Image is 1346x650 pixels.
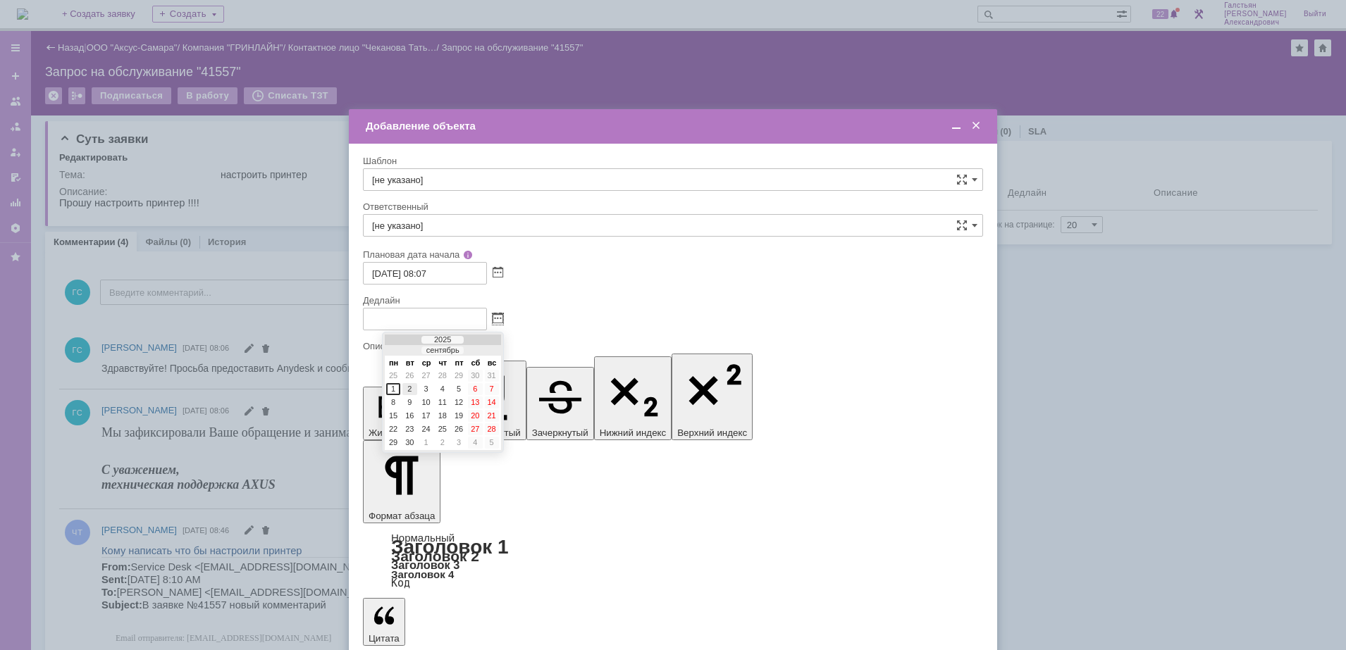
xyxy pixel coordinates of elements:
[363,440,440,523] button: Формат абзаца
[391,532,455,544] a: Нормальный
[363,202,980,211] div: Ответственный
[452,359,467,368] td: пт
[677,427,747,438] span: Верхний индекс
[419,423,433,435] div: 24
[391,558,459,571] a: Заголовок 3
[402,359,417,368] td: вт
[386,423,400,435] div: 22
[485,437,499,449] div: 5
[363,250,963,259] div: Плановая дата начала
[436,423,450,435] div: 25
[419,437,433,449] div: 1
[485,423,499,435] div: 28
[369,427,405,438] span: Жирный
[419,410,433,422] div: 17
[402,370,416,382] div: 26
[363,156,980,165] div: Шаблон
[369,511,435,521] span: Формат абзаца
[468,359,483,368] td: сб
[956,220,968,231] span: Сложная форма
[386,370,400,382] div: 25
[436,370,450,382] div: 28
[363,296,980,305] div: Дедлайн
[485,396,499,408] div: 14
[391,577,410,589] a: Код
[419,383,433,395] div: 3
[421,346,464,354] div: сентябрь
[956,174,968,185] span: Сложная форма
[452,410,466,422] div: 19
[468,370,482,382] div: 30
[436,359,450,368] td: чт
[485,370,499,382] div: 31
[949,120,963,132] span: Свернуть (Ctrl + M)
[419,396,433,408] div: 10
[363,387,411,440] button: Жирный
[468,396,482,408] div: 13
[436,383,450,395] div: 4
[14,89,230,99] span: Email отправителя: [EMAIL_ADDRESS][DOMAIN_NAME]
[468,410,482,422] div: 20
[452,437,466,449] div: 3
[363,533,983,588] div: Формат абзаца
[386,437,400,449] div: 29
[452,396,466,408] div: 12
[386,383,400,395] div: 1
[386,359,401,368] td: пн
[532,427,588,438] span: Зачеркнутый
[419,359,434,368] td: ср
[452,370,466,382] div: 29
[402,437,416,449] div: 30
[436,396,450,408] div: 11
[672,354,753,440] button: Верхний индекс
[402,410,416,422] div: 16
[391,548,479,564] a: Заголовок 2
[436,437,450,449] div: 2
[369,633,400,644] span: Цитата
[402,396,416,408] div: 9
[391,568,454,580] a: Заголовок 4
[363,342,980,351] div: Описание
[485,359,500,368] td: вс
[600,427,667,438] span: Нижний индекс
[419,370,433,382] div: 27
[366,120,983,132] div: Добавление объекта
[468,383,482,395] div: 6
[594,356,672,440] button: Нижний индекс
[436,410,450,422] div: 18
[386,410,400,422] div: 15
[6,6,92,17] span: настроить принтер
[485,410,499,422] div: 21
[969,120,983,132] span: Закрыть
[421,336,464,344] div: 2025
[363,598,405,646] button: Цитата
[402,383,416,395] div: 2
[402,423,416,435] div: 23
[391,536,509,558] a: Заголовок 1
[468,423,482,435] div: 27
[526,367,594,440] button: Зачеркнутый
[485,383,499,395] div: 7
[468,437,482,449] div: 4
[452,383,466,395] div: 5
[386,396,400,408] div: 8
[452,423,466,435] div: 26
